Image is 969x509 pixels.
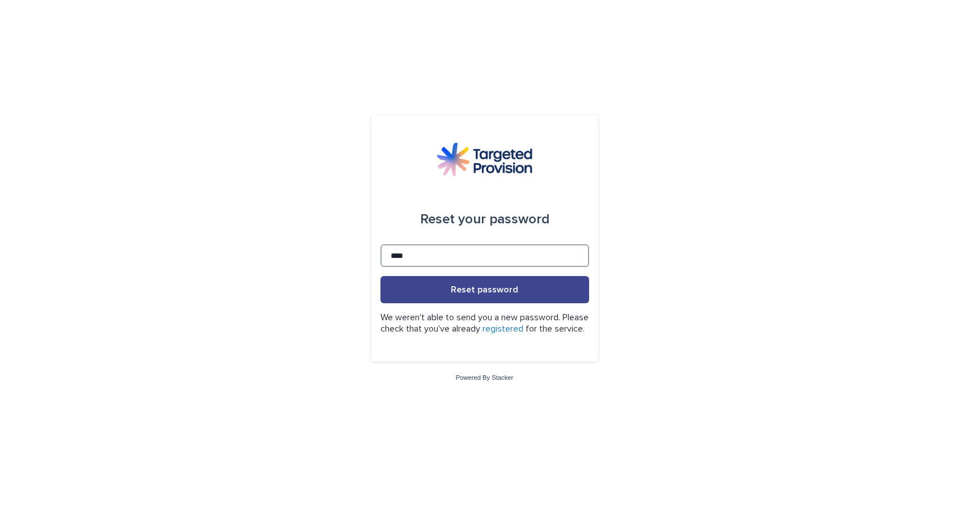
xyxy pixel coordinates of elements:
[380,276,589,303] button: Reset password
[483,324,523,333] a: registered
[380,312,589,334] p: We weren't able to send you a new password. Please check that you've already for the service.
[437,142,532,176] img: M5nRWzHhSzIhMunXDL62
[451,285,518,294] span: Reset password
[456,374,513,381] a: Powered By Stacker
[420,203,549,235] div: Reset your password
